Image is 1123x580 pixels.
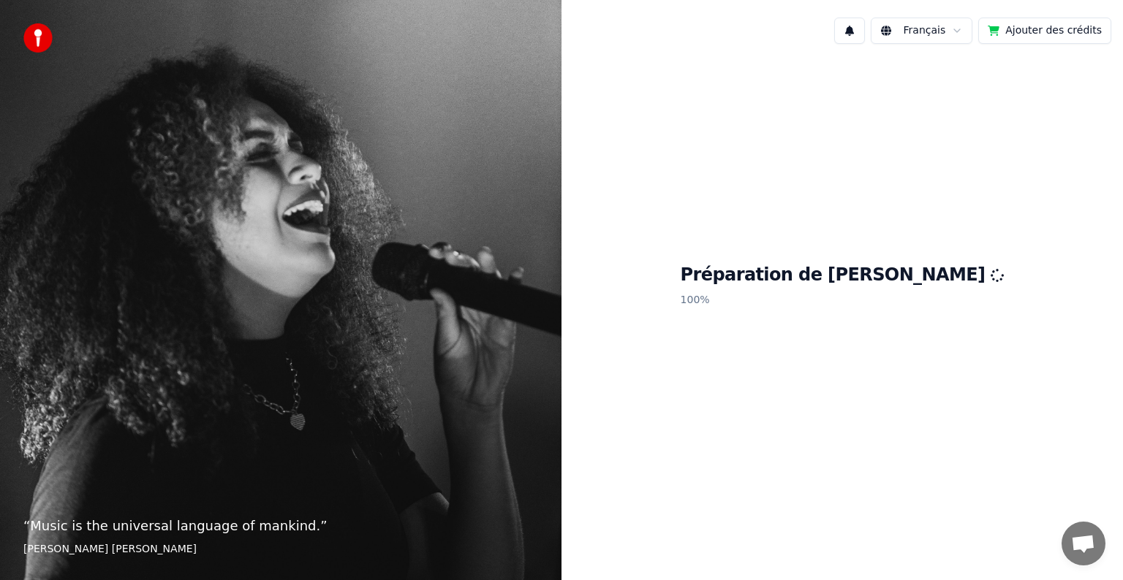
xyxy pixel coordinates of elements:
footer: [PERSON_NAME] [PERSON_NAME] [23,542,538,557]
p: “ Music is the universal language of mankind. ” [23,516,538,536]
img: youka [23,23,53,53]
h1: Préparation de [PERSON_NAME] [681,264,1005,287]
a: Ouvrir le chat [1062,522,1105,565]
p: 100 % [681,287,1005,313]
button: Ajouter des crédits [978,18,1111,44]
